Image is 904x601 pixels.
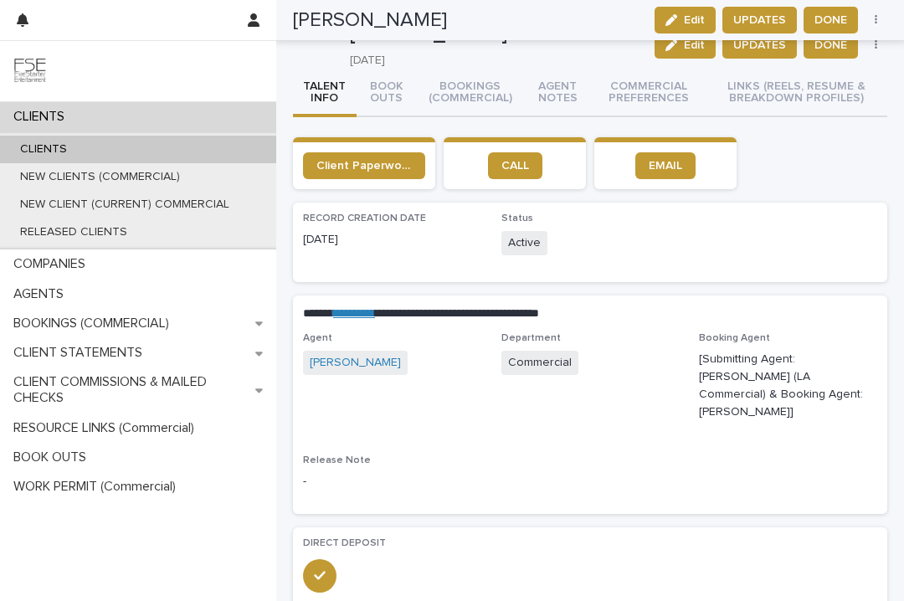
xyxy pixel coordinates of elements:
p: CLIENT STATEMENTS [7,345,156,361]
button: Edit [655,7,716,33]
span: Release Note [303,455,371,465]
p: RESOURCE LINKS (Commercial) [7,420,208,436]
button: DONE [804,7,858,33]
p: WORK PERMIT (Commercial) [7,479,189,495]
p: NEW CLIENT (CURRENT) COMMERCIAL [7,198,243,212]
button: LINKS (REELS, RESUME & BREAKDOWN PROFILES) [706,70,887,117]
span: DIRECT DEPOSIT [303,538,386,548]
p: CLIENTS [7,142,80,157]
span: Commercial [501,351,578,375]
p: COMPANIES [7,256,99,272]
p: [Submitting Agent: [PERSON_NAME] (LA Commercial) & Booking Agent: [PERSON_NAME]] [699,351,877,420]
a: CALL [488,152,542,179]
p: - [303,473,481,491]
button: BOOKINGS (COMMERCIAL) [417,70,524,117]
span: RECORD CREATION DATE [303,213,426,223]
button: UPDATES [722,32,797,59]
span: Edit [684,39,705,51]
a: [PERSON_NAME] [310,354,401,372]
p: [DATE] [350,54,634,68]
button: COMMERCIAL PREFERENCES [591,70,705,117]
p: NEW CLIENTS (COMMERCIAL) [7,170,193,184]
span: Edit [684,14,705,26]
span: Booking Agent [699,333,770,343]
button: UPDATES [722,7,797,33]
p: RELEASED CLIENTS [7,225,141,239]
p: AGENTS [7,286,77,302]
span: UPDATES [733,37,786,54]
span: DONE [814,37,847,54]
button: DONE [804,32,858,59]
button: Edit [655,32,716,59]
p: CLIENT COMMISSIONS & MAILED CHECKS [7,374,255,406]
a: EMAIL [635,152,696,179]
span: UPDATES [733,12,786,28]
img: 9JgRvJ3ETPGCJDhvPVA5 [13,54,47,88]
button: TALENT INFO [293,70,357,117]
span: Client Paperwork Link [316,160,412,172]
span: Status [501,213,533,223]
span: EMAIL [649,160,682,172]
p: [DATE] [303,231,481,249]
button: AGENT NOTES [524,70,592,117]
p: BOOKINGS (COMMERCIAL) [7,316,182,331]
p: BOOK OUTS [7,449,100,465]
span: Department [501,333,561,343]
h2: [PERSON_NAME] [293,8,447,33]
span: Agent [303,333,332,343]
p: CLIENTS [7,109,78,125]
span: DONE [814,12,847,28]
span: CALL [501,160,529,172]
a: Client Paperwork Link [303,152,425,179]
span: Active [501,231,547,255]
button: BOOK OUTS [357,70,418,117]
